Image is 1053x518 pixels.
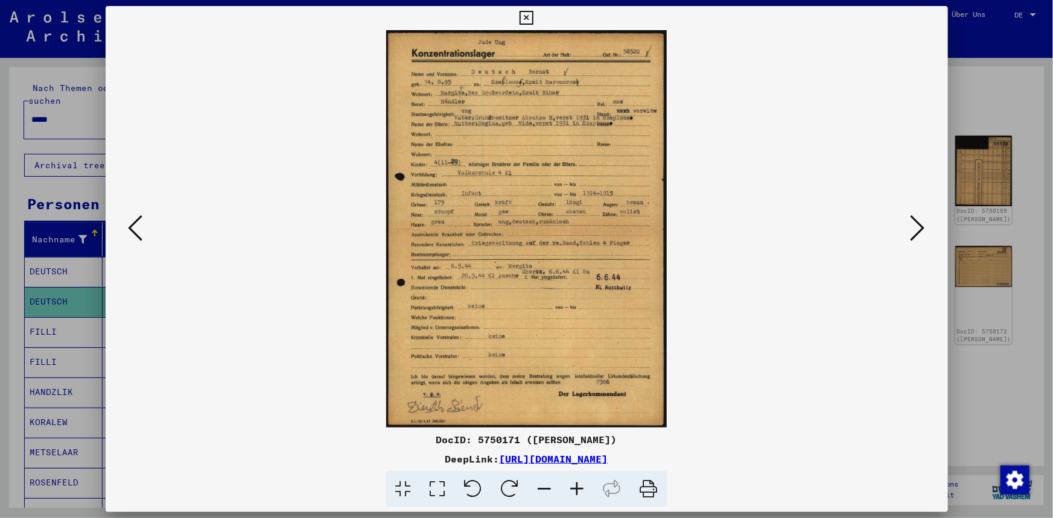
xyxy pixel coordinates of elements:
img: 001.jpg [147,30,907,428]
div: Zustimmung ändern [1000,465,1029,494]
div: DocID: 5750171 ([PERSON_NAME]) [106,432,948,447]
img: Zustimmung ändern [1001,466,1029,494]
a: [URL][DOMAIN_NAME] [500,453,608,465]
div: DeepLink: [106,452,948,466]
